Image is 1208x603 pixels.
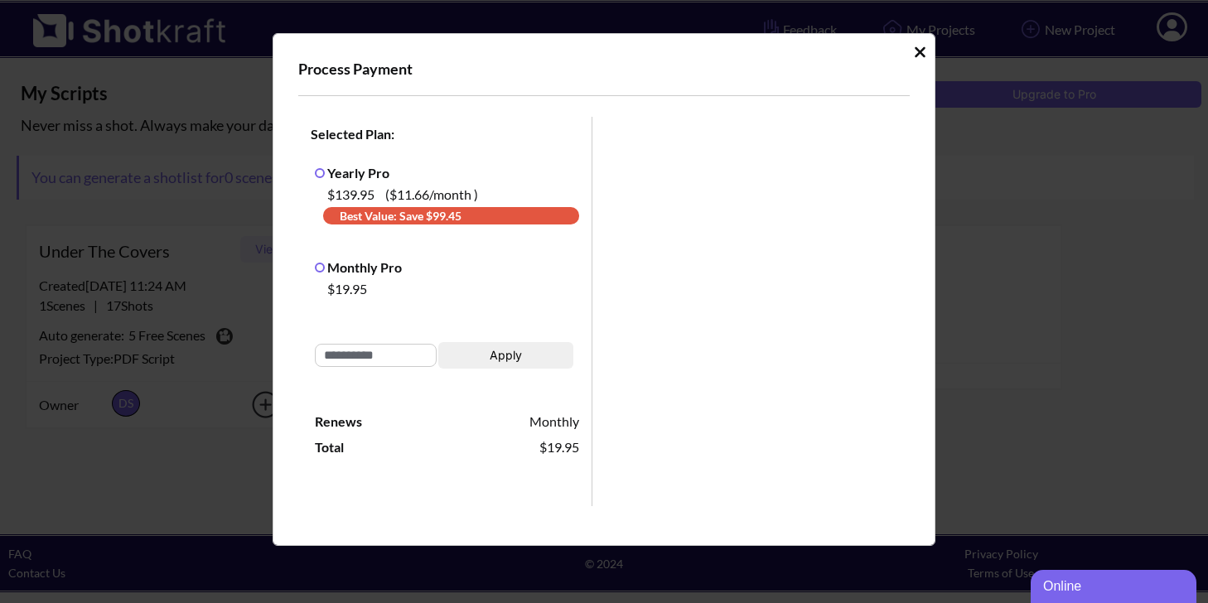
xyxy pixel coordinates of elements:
[298,59,706,79] span: Process Payment
[311,125,583,160] div: Selected Plan:
[315,438,447,456] span: Total
[323,181,579,207] div: $139.95
[315,412,447,430] span: Renews
[1031,567,1200,603] iframe: chat widget
[438,342,573,369] button: Apply
[273,33,935,546] div: Idle Modal
[374,186,478,202] span: ( $11.66 /month )
[323,207,579,224] span: Best Value: Save $ 99.45
[323,276,579,301] div: $19.95
[447,438,578,456] span: $19.95
[447,412,578,430] span: Monthly
[610,134,897,577] iframe: Secure payment input frame
[315,259,402,275] label: Monthly Pro
[315,165,389,181] label: Yearly Pro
